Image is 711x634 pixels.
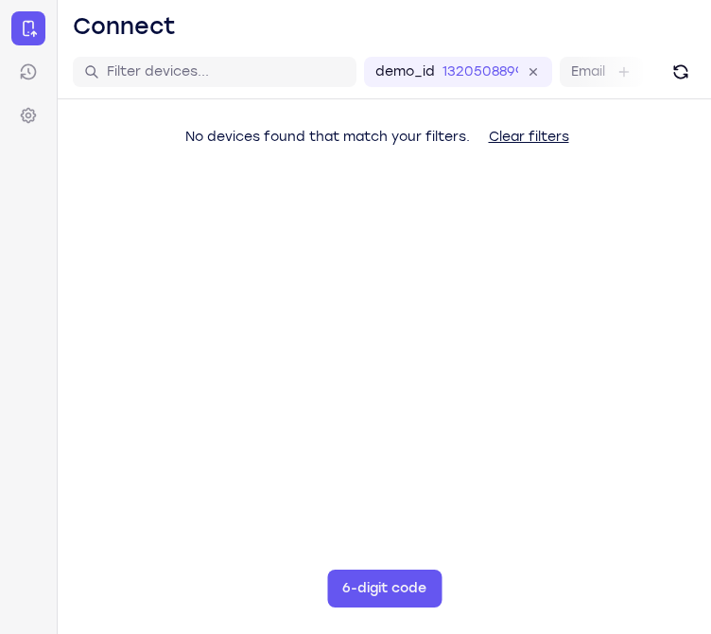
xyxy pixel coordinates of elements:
[11,11,45,45] a: Connect
[666,57,696,87] button: Refresh
[73,11,176,42] h1: Connect
[11,55,45,89] a: Sessions
[107,62,345,81] input: Filter devices...
[185,129,470,145] span: No devices found that match your filters.
[375,62,435,81] label: demo_id
[327,570,442,608] button: 6-digit code
[11,98,45,132] a: Settings
[474,118,584,156] button: Clear filters
[571,62,605,81] label: Email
